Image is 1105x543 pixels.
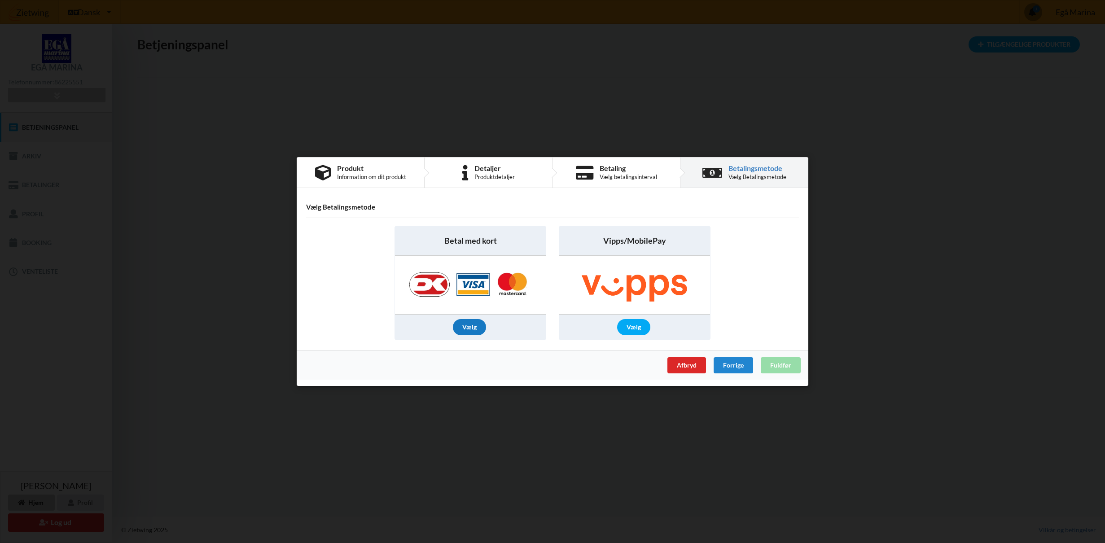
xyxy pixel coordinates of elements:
[617,319,650,335] div: Vælg
[474,165,515,172] div: Detaljer
[337,173,406,180] div: Information om dit produkt
[306,203,799,211] h4: Vælg Betalingsmetode
[474,173,515,180] div: Produktdetaljer
[444,235,497,246] span: Betal med kort
[728,173,786,180] div: Vælg Betalingsmetode
[562,256,707,314] img: Vipps/MobilePay
[603,235,666,246] span: Vipps/MobilePay
[714,357,753,373] div: Forrige
[337,165,406,172] div: Produkt
[667,357,706,373] div: Afbryd
[728,165,786,172] div: Betalingsmetode
[600,165,657,172] div: Betaling
[600,173,657,180] div: Vælg betalingsinterval
[453,319,486,335] div: Vælg
[400,256,541,314] img: Nets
